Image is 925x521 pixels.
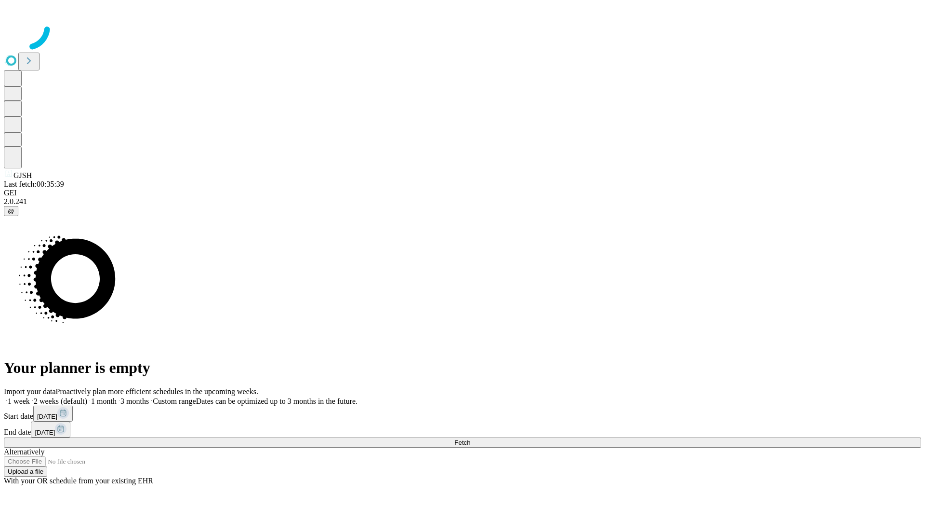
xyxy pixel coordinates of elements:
[8,397,30,405] span: 1 week
[4,206,18,216] button: @
[4,448,44,456] span: Alternatively
[4,422,921,438] div: End date
[13,171,32,179] span: GJSH
[91,397,117,405] span: 1 month
[4,189,921,197] div: GEI
[4,359,921,377] h1: Your planner is empty
[4,406,921,422] div: Start date
[153,397,196,405] span: Custom range
[37,413,57,420] span: [DATE]
[4,438,921,448] button: Fetch
[454,439,470,446] span: Fetch
[4,387,56,396] span: Import your data
[31,422,70,438] button: [DATE]
[33,406,73,422] button: [DATE]
[4,197,921,206] div: 2.0.241
[4,477,153,485] span: With your OR schedule from your existing EHR
[196,397,357,405] span: Dates can be optimized up to 3 months in the future.
[34,397,87,405] span: 2 weeks (default)
[8,207,14,215] span: @
[4,180,64,188] span: Last fetch: 00:35:39
[35,429,55,436] span: [DATE]
[56,387,258,396] span: Proactively plan more efficient schedules in the upcoming weeks.
[4,466,47,477] button: Upload a file
[120,397,149,405] span: 3 months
